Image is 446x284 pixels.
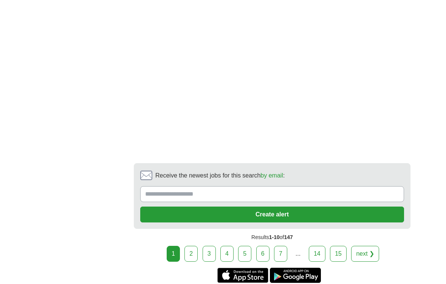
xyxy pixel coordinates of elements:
[238,246,251,262] a: 5
[284,234,293,240] span: 147
[274,246,287,262] a: 7
[290,246,305,261] div: ...
[134,229,410,246] div: Results of
[220,246,234,262] a: 4
[184,246,198,262] a: 2
[330,246,347,262] a: 15
[167,246,180,262] div: 1
[309,246,325,262] a: 14
[155,171,285,180] span: Receive the newest jobs for this search :
[140,207,404,222] button: Create alert
[351,246,379,262] a: next ❯
[256,246,269,262] a: 6
[203,246,216,262] a: 3
[270,268,321,283] a: Get the Android app
[269,234,280,240] span: 1-10
[260,172,283,179] a: by email
[217,268,268,283] a: Get the iPhone app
